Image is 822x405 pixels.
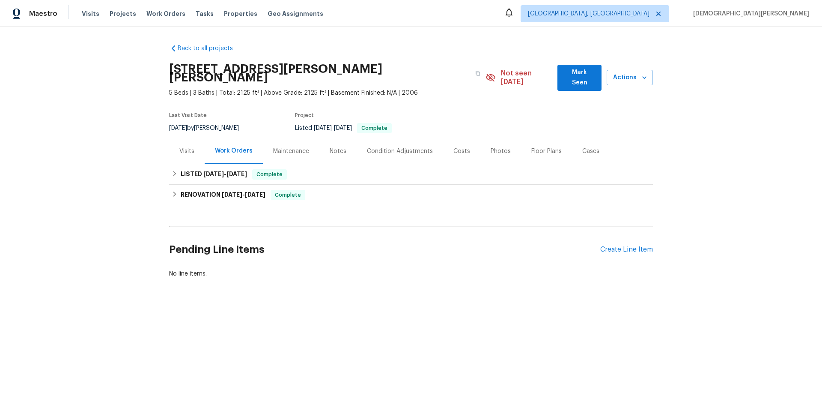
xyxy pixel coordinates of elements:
[600,246,653,254] div: Create Line Item
[564,67,595,88] span: Mark Seen
[169,164,653,185] div: LISTED [DATE]-[DATE]Complete
[557,65,602,91] button: Mark Seen
[330,147,346,156] div: Notes
[181,169,247,180] h6: LISTED
[271,191,304,199] span: Complete
[146,9,185,18] span: Work Orders
[582,147,599,156] div: Cases
[169,185,653,205] div: RENOVATION [DATE]-[DATE]Complete
[226,171,247,177] span: [DATE]
[203,171,224,177] span: [DATE]
[268,9,323,18] span: Geo Assignments
[169,270,653,278] div: No line items.
[367,147,433,156] div: Condition Adjustments
[169,125,187,131] span: [DATE]
[169,44,251,53] a: Back to all projects
[203,171,247,177] span: -
[295,125,392,131] span: Listed
[222,192,242,198] span: [DATE]
[358,126,391,131] span: Complete
[334,125,352,131] span: [DATE]
[110,9,136,18] span: Projects
[501,69,553,86] span: Not seen [DATE]
[531,147,562,156] div: Floor Plans
[245,192,265,198] span: [DATE]
[169,230,600,270] h2: Pending Line Items
[215,147,253,155] div: Work Orders
[470,66,485,81] button: Copy Address
[491,147,511,156] div: Photos
[169,89,485,97] span: 5 Beds | 3 Baths | Total: 2125 ft² | Above Grade: 2125 ft² | Basement Finished: N/A | 2006
[222,192,265,198] span: -
[169,113,207,118] span: Last Visit Date
[169,65,470,82] h2: [STREET_ADDRESS][PERSON_NAME][PERSON_NAME]
[528,9,649,18] span: [GEOGRAPHIC_DATA], [GEOGRAPHIC_DATA]
[690,9,809,18] span: [DEMOGRAPHIC_DATA][PERSON_NAME]
[196,11,214,17] span: Tasks
[29,9,57,18] span: Maestro
[314,125,332,131] span: [DATE]
[253,170,286,179] span: Complete
[179,147,194,156] div: Visits
[224,9,257,18] span: Properties
[82,9,99,18] span: Visits
[314,125,352,131] span: -
[453,147,470,156] div: Costs
[273,147,309,156] div: Maintenance
[607,70,653,86] button: Actions
[169,123,249,133] div: by [PERSON_NAME]
[295,113,314,118] span: Project
[181,190,265,200] h6: RENOVATION
[614,72,646,83] span: Actions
